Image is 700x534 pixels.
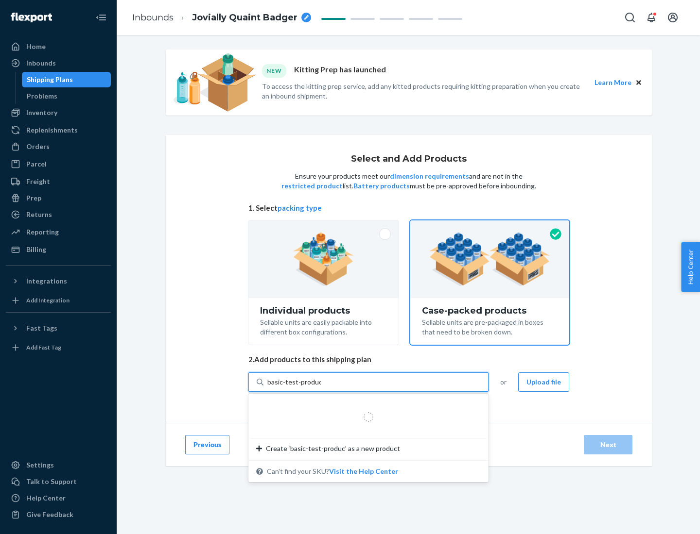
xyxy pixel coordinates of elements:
[584,435,632,454] button: Next
[262,82,586,101] p: To access the kitting prep service, add any kitted products requiring kitting preparation when yo...
[6,55,111,71] a: Inbounds
[6,224,111,240] a: Reporting
[6,122,111,138] a: Replenishments
[663,8,682,27] button: Open account menu
[592,440,624,450] div: Next
[6,507,111,522] button: Give Feedback
[281,181,343,191] button: restricted product
[26,460,54,470] div: Settings
[248,203,569,213] span: 1. Select
[185,435,229,454] button: Previous
[6,190,111,206] a: Prep
[642,8,661,27] button: Open notifications
[26,42,46,51] div: Home
[6,105,111,120] a: Inventory
[353,181,410,191] button: Battery products
[91,8,111,27] button: Close Navigation
[260,306,387,316] div: Individual products
[422,306,558,316] div: Case-packed products
[429,233,550,286] img: case-pack.59cecea509d18c883b923b81aeac6d0b.png
[518,372,569,392] button: Upload file
[260,316,387,337] div: Sellable units are easily packable into different box configurations.
[500,377,507,387] span: or
[6,156,111,172] a: Parcel
[192,12,297,24] span: Jovially Quaint Badger
[681,242,700,292] button: Help Center
[26,142,50,151] div: Orders
[329,467,398,476] button: Create ‘basic-test-produc’ as a new productCan't find your SKU?
[6,293,111,308] a: Add Integration
[27,91,57,101] div: Problems
[26,108,57,117] div: Inventory
[6,39,111,54] a: Home
[26,177,50,186] div: Freight
[26,58,56,68] div: Inbounds
[633,77,644,88] button: Close
[6,320,111,336] button: Fast Tags
[26,276,67,286] div: Integrations
[26,323,57,333] div: Fast Tags
[26,159,47,169] div: Parcel
[26,245,46,254] div: Billing
[26,343,61,351] div: Add Fast Tag
[620,8,640,27] button: Open Search Box
[11,13,52,22] img: Flexport logo
[6,340,111,355] a: Add Fast Tag
[262,64,286,77] div: NEW
[6,474,111,489] a: Talk to Support
[6,242,111,257] a: Billing
[6,207,111,222] a: Returns
[22,72,111,87] a: Shipping Plans
[6,273,111,289] button: Integrations
[351,154,467,164] h1: Select and Add Products
[26,125,78,135] div: Replenishments
[27,75,73,84] div: Shipping Plans
[294,64,386,77] p: Kitting Prep has launched
[278,203,322,213] button: packing type
[267,467,398,476] span: Can't find your SKU?
[26,493,66,503] div: Help Center
[293,233,354,286] img: individual-pack.facf35554cb0f1810c75b2bd6df2d64e.png
[248,354,569,365] span: 2. Add products to this shipping plan
[26,296,70,304] div: Add Integration
[26,210,52,219] div: Returns
[267,377,321,387] input: Create ‘basic-test-produc’ as a new productCan't find your SKU?Visit the Help Center
[422,316,558,337] div: Sellable units are pre-packaged in boxes that need to be broken down.
[132,12,174,23] a: Inbounds
[26,193,41,203] div: Prep
[26,477,77,486] div: Talk to Support
[26,227,59,237] div: Reporting
[266,444,400,453] span: Create ‘basic-test-produc’ as a new product
[124,3,319,32] ol: breadcrumbs
[6,490,111,506] a: Help Center
[22,88,111,104] a: Problems
[6,174,111,189] a: Freight
[6,139,111,154] a: Orders
[390,171,469,181] button: dimension requirements
[26,510,73,519] div: Give Feedback
[595,77,631,88] button: Learn More
[6,457,111,473] a: Settings
[280,171,537,191] p: Ensure your products meet our and are not in the list. must be pre-approved before inbounding.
